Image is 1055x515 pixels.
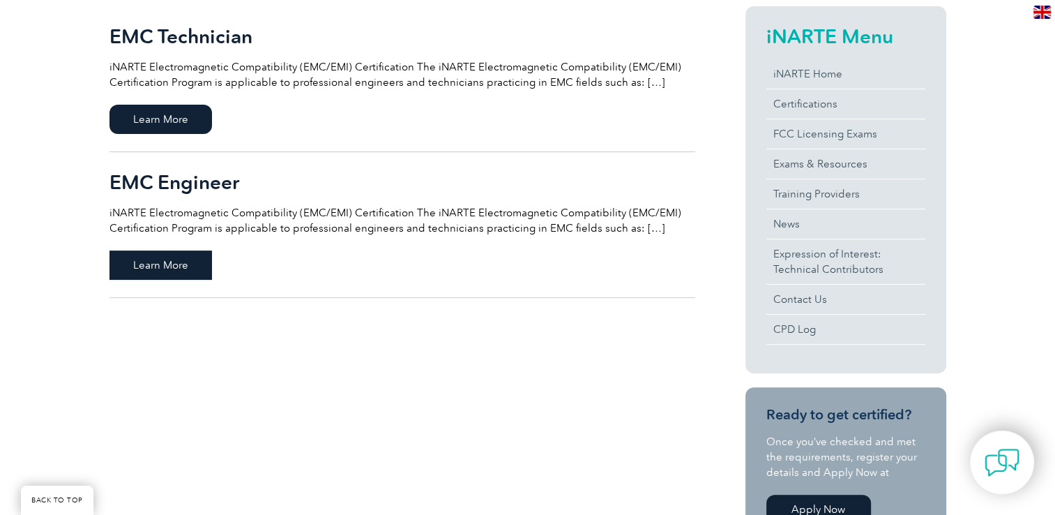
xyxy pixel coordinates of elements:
[766,25,925,47] h2: iNARTE Menu
[766,89,925,119] a: Certifications
[766,209,925,239] a: News
[766,59,925,89] a: iNARTE Home
[766,119,925,149] a: FCC Licensing Exams
[766,239,925,284] a: Expression of Interest:Technical Contributors
[766,406,925,424] h3: Ready to get certified?
[766,434,925,480] p: Once you’ve checked and met the requirements, register your details and Apply Now at
[766,285,925,314] a: Contact Us
[109,251,212,280] span: Learn More
[1033,6,1051,19] img: en
[109,59,695,90] p: iNARTE Electromagnetic Compatibility (EMC/EMI) Certification The iNARTE Electromagnetic Compatibi...
[985,445,1019,480] img: contact-chat.png
[109,205,695,236] p: iNARTE Electromagnetic Compatibility (EMC/EMI) Certification The iNARTE Electromagnetic Compatibi...
[766,149,925,179] a: Exams & Resources
[109,171,695,193] h2: EMC Engineer
[109,105,212,134] span: Learn More
[766,179,925,209] a: Training Providers
[109,6,695,152] a: EMC Technician iNARTE Electromagnetic Compatibility (EMC/EMI) Certification The iNARTE Electromag...
[109,152,695,298] a: EMC Engineer iNARTE Electromagnetic Compatibility (EMC/EMI) Certification The iNARTE Electromagne...
[109,25,695,47] h2: EMC Technician
[766,315,925,344] a: CPD Log
[21,486,93,515] a: BACK TO TOP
